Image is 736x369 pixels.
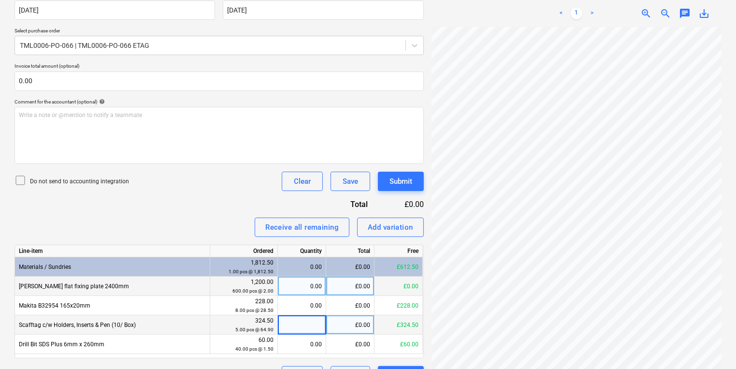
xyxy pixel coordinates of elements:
div: 60.00 [214,336,274,354]
div: Scafftag c/w Holders, Inserts & Pen (10/ Box) [15,315,210,335]
div: £0.00 [326,335,375,354]
a: Previous page [555,8,567,19]
span: zoom_out [660,8,671,19]
div: £0.00 [326,315,375,335]
div: 324.50 [214,316,274,334]
p: Do not send to accounting integration [30,177,129,186]
div: Receive all remaining [265,221,339,234]
div: 0.00 [282,296,322,315]
div: Line-item [15,245,210,257]
div: [PERSON_NAME] flat fixing plate 2400mm [15,277,210,296]
div: £0.00 [383,199,424,210]
input: Invoice date not specified [14,0,215,20]
a: Next page [586,8,598,19]
input: Invoice total amount (optional) [14,72,424,91]
div: £228.00 [375,296,423,315]
input: Due date not specified [223,0,423,20]
div: Ordered [210,245,278,257]
div: £0.00 [326,277,375,296]
div: Drill Bit SDS Plus 6mm x 260mm [15,335,210,354]
div: 0.00 [282,277,322,296]
button: Clear [282,172,323,191]
small: 1.00 pcs @ 1,812.50 [229,269,274,274]
small: 8.00 pcs @ 28.50 [235,308,274,313]
button: Receive all remaining [255,218,349,237]
div: Add variation [368,221,413,234]
span: zoom_in [640,8,652,19]
div: £60.00 [375,335,423,354]
div: Quantity [278,245,326,257]
div: £324.50 [375,315,423,335]
p: Select purchase order [14,28,424,36]
div: Total [326,245,375,257]
div: 1,200.00 [214,278,274,295]
div: £0.00 [326,257,375,277]
small: 600.00 pcs @ 2.00 [232,288,274,294]
span: save_alt [698,8,710,19]
div: Clear [294,175,311,188]
iframe: Chat Widget [688,323,736,369]
div: Makita B32954 165x20mm [15,296,210,315]
a: Page 1 is your current page [571,8,582,19]
p: Invoice total amount (optional) [14,63,424,71]
button: Save [331,172,370,191]
div: £612.50 [375,257,423,277]
small: 40.00 pcs @ 1.50 [235,346,274,352]
span: Materials / Sundries [19,264,71,270]
span: help [97,99,105,104]
button: Add variation [357,218,424,237]
div: Total [298,199,383,210]
div: Free [375,245,423,257]
span: chat [679,8,691,19]
small: 5.00 pcs @ 64.90 [235,327,274,332]
div: Submit [390,175,412,188]
div: £0.00 [326,296,375,315]
div: 1,812.50 [214,258,274,276]
div: 228.00 [214,297,274,315]
div: Save [343,175,358,188]
div: 0.00 [282,335,322,354]
div: £0.00 [375,277,423,296]
button: Submit [378,172,424,191]
div: 0.00 [282,257,322,277]
div: Comment for the accountant (optional) [14,99,424,105]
